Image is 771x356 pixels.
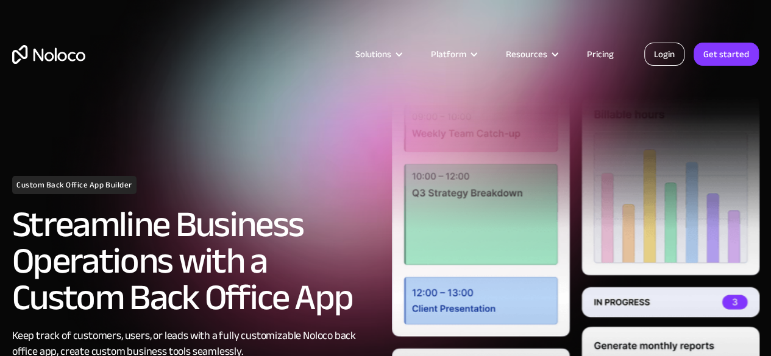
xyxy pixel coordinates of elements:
a: Pricing [572,46,629,62]
h2: Streamline Business Operations with a Custom Back Office App [12,206,380,316]
div: Platform [416,46,491,62]
a: Get started [694,43,759,66]
div: Solutions [355,46,391,62]
h1: Custom Back Office App Builder [12,176,137,194]
div: Resources [491,46,572,62]
div: Resources [506,46,547,62]
div: Platform [431,46,466,62]
div: Solutions [340,46,416,62]
a: home [12,45,85,64]
a: Login [644,43,684,66]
